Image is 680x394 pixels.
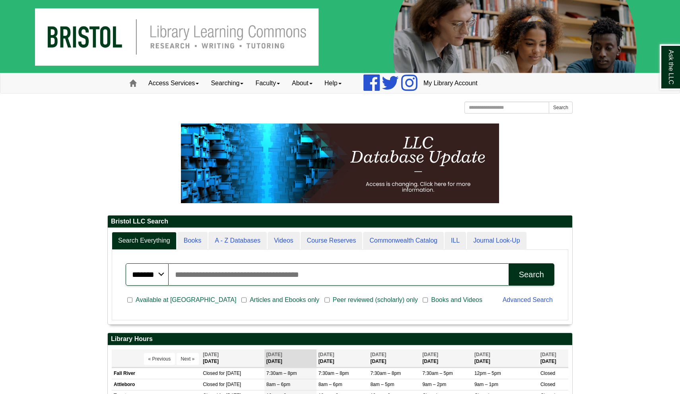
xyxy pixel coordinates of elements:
th: [DATE] [201,349,264,367]
span: 8am – 6pm [266,382,290,387]
input: Books and Videos [423,296,428,304]
span: Closed [540,370,555,376]
a: Books [177,232,208,250]
span: Available at [GEOGRAPHIC_DATA] [132,295,239,305]
a: Journal Look-Up [467,232,526,250]
th: [DATE] [368,349,420,367]
button: Search [509,263,554,286]
a: A - Z Databases [208,232,267,250]
h2: Bristol LLC Search [108,216,572,228]
input: Available at [GEOGRAPHIC_DATA] [127,296,132,304]
span: [DATE] [319,352,334,357]
input: Peer reviewed (scholarly) only [324,296,330,304]
span: for [DATE] [219,370,241,376]
a: ILL [445,232,466,250]
th: [DATE] [317,349,369,367]
a: Access Services [142,73,205,93]
a: Searching [205,73,249,93]
a: My Library Account [418,73,484,93]
span: [DATE] [370,352,386,357]
span: Peer reviewed (scholarly) only [330,295,421,305]
a: Commonwealth Catalog [363,232,444,250]
h2: Library Hours [108,333,572,345]
td: Fall River [112,368,201,379]
span: Closed [203,370,218,376]
span: 8am – 5pm [370,382,394,387]
span: 8am – 6pm [319,382,342,387]
th: [DATE] [264,349,317,367]
button: « Previous [144,353,175,365]
span: [DATE] [474,352,490,357]
a: Course Reserves [301,232,363,250]
span: [DATE] [203,352,219,357]
span: Books and Videos [428,295,486,305]
th: [DATE] [538,349,568,367]
button: Search [549,102,573,114]
div: Search [519,270,544,279]
a: About [286,73,319,93]
a: Advanced Search [503,296,553,303]
span: 7:30am – 8pm [319,370,349,376]
span: 7:30am – 8pm [266,370,297,376]
th: [DATE] [472,349,538,367]
span: [DATE] [422,352,438,357]
span: 7:30am – 8pm [370,370,401,376]
span: 7:30am – 5pm [422,370,453,376]
a: Videos [268,232,300,250]
img: HTML tutorial [181,123,499,203]
input: Articles and Ebooks only [241,296,247,304]
span: for [DATE] [219,382,241,387]
span: Articles and Ebooks only [247,295,323,305]
td: Attleboro [112,379,201,390]
span: 9am – 2pm [422,382,446,387]
a: Search Everything [112,232,177,250]
span: 12pm – 5pm [474,370,501,376]
button: Next » [177,353,199,365]
a: Faculty [249,73,286,93]
span: Closed [203,382,218,387]
a: Help [319,73,348,93]
th: [DATE] [420,349,472,367]
span: [DATE] [266,352,282,357]
span: [DATE] [540,352,556,357]
span: 9am – 1pm [474,382,498,387]
span: Closed [540,382,555,387]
